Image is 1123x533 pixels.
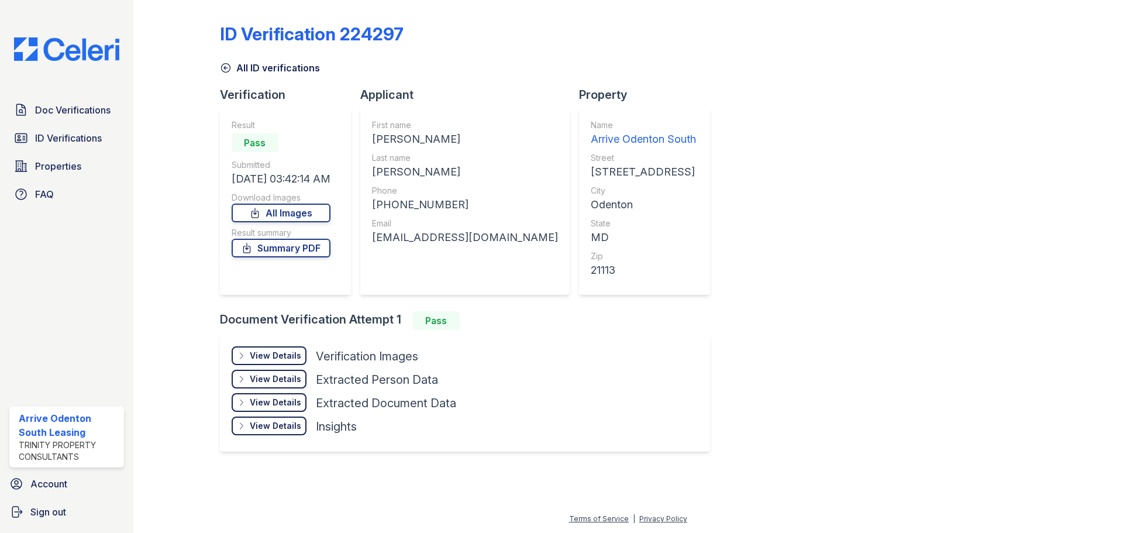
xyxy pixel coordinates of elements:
div: Applicant [360,87,579,103]
div: [EMAIL_ADDRESS][DOMAIN_NAME] [372,229,558,246]
span: ID Verifications [35,131,102,145]
span: Doc Verifications [35,103,111,117]
div: Street [591,152,696,164]
div: [DATE] 03:42:14 AM [232,171,330,187]
div: Arrive Odenton South [591,131,696,147]
div: [PERSON_NAME] [372,164,558,180]
a: Privacy Policy [639,514,687,523]
div: View Details [250,350,301,362]
div: Verification Images [316,348,418,364]
span: Sign out [30,505,66,519]
img: CE_Logo_Blue-a8612792a0a2168367f1c8372b55b34899dd931a85d93a1a3d3e32e68fde9ad4.png [5,37,129,61]
div: Submitted [232,159,330,171]
div: Verification [220,87,360,103]
div: 21113 [591,262,696,278]
div: [STREET_ADDRESS] [591,164,696,180]
div: | [633,514,635,523]
div: State [591,218,696,229]
a: Sign out [5,500,129,524]
div: Extracted Person Data [316,372,438,388]
div: View Details [250,397,301,408]
div: [PHONE_NUMBER] [372,197,558,213]
a: FAQ [9,183,124,206]
div: ID Verification 224297 [220,23,404,44]
div: Property [579,87,719,103]
div: Pass [413,311,460,330]
a: Name Arrive Odenton South [591,119,696,147]
div: [PERSON_NAME] [372,131,558,147]
div: Name [591,119,696,131]
div: Zip [591,250,696,262]
a: Properties [9,154,124,178]
div: Arrive Odenton South Leasing [19,411,119,439]
div: Last name [372,152,558,164]
a: ID Verifications [9,126,124,150]
a: All Images [232,204,330,222]
div: Phone [372,185,558,197]
a: All ID verifications [220,61,320,75]
div: Download Images [232,192,330,204]
div: View Details [250,420,301,432]
div: View Details [250,373,301,385]
div: Insights [316,418,357,435]
span: Account [30,477,67,491]
span: FAQ [35,187,54,201]
div: First name [372,119,558,131]
span: Properties [35,159,81,173]
div: Trinity Property Consultants [19,439,119,463]
div: Email [372,218,558,229]
div: Document Verification Attempt 1 [220,311,719,330]
div: City [591,185,696,197]
a: Terms of Service [569,514,629,523]
a: Doc Verifications [9,98,124,122]
div: Result summary [232,227,330,239]
div: Extracted Document Data [316,395,456,411]
div: MD [591,229,696,246]
div: Result [232,119,330,131]
a: Summary PDF [232,239,330,257]
div: Odenton [591,197,696,213]
div: Pass [232,133,278,152]
a: Account [5,472,129,496]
